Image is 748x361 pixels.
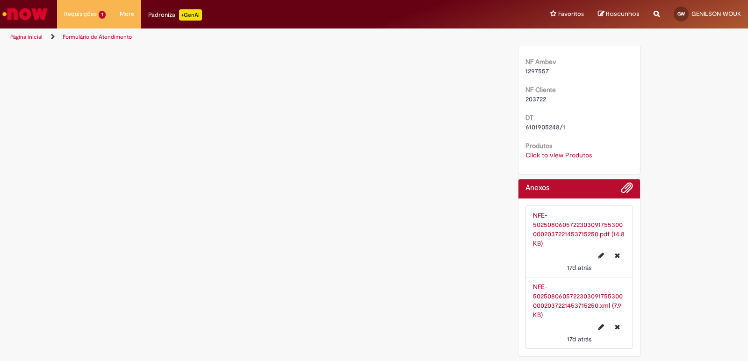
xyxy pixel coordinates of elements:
a: NFE-50250806057223030917553000002037221453715250.pdf (14.8 KB) [533,211,625,248]
span: Rascunhos [606,9,640,18]
ul: Trilhas de página [7,28,492,46]
a: Rascunhos [598,10,640,19]
span: 1 [99,11,106,19]
a: Formulário de Atendimento [63,33,132,41]
b: NF Cliente [525,85,556,94]
span: 17d atrás [567,335,591,343]
time: 11/08/2025 14:36:37 [567,335,591,343]
span: Favoritos [558,9,584,19]
b: NF Ambev [525,57,556,66]
span: BR16 [525,39,539,47]
button: Excluir NFE-50250806057223030917553000002037221453715250.xml [609,319,626,334]
time: 11/08/2025 14:36:37 [567,263,591,272]
h2: Anexos [525,184,549,192]
b: Produtos [525,142,552,150]
img: ServiceNow [1,5,49,23]
span: Requisições [64,9,97,19]
span: GW [677,11,685,17]
a: Click to view Produtos [525,151,592,159]
a: NFE-50250806057223030917553000002037221453715250.xml (7.9 KB) [533,283,623,319]
p: +GenAi [179,9,202,21]
span: 203722 [525,95,546,103]
div: Padroniza [148,9,202,21]
button: Adicionar anexos [621,182,633,198]
a: Página inicial [10,33,43,41]
span: GENILSON WOUK [691,10,741,18]
span: More [120,9,134,19]
span: 1297557 [525,67,549,75]
span: 17d atrás [567,263,591,272]
b: DT [525,113,533,122]
button: Editar nome de arquivo NFE-50250806057223030917553000002037221453715250.xml [593,319,610,334]
button: Excluir NFE-50250806057223030917553000002037221453715250.pdf [609,248,626,263]
span: 6101905248/1 [525,123,565,131]
button: Editar nome de arquivo NFE-50250806057223030917553000002037221453715250.pdf [593,248,610,263]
